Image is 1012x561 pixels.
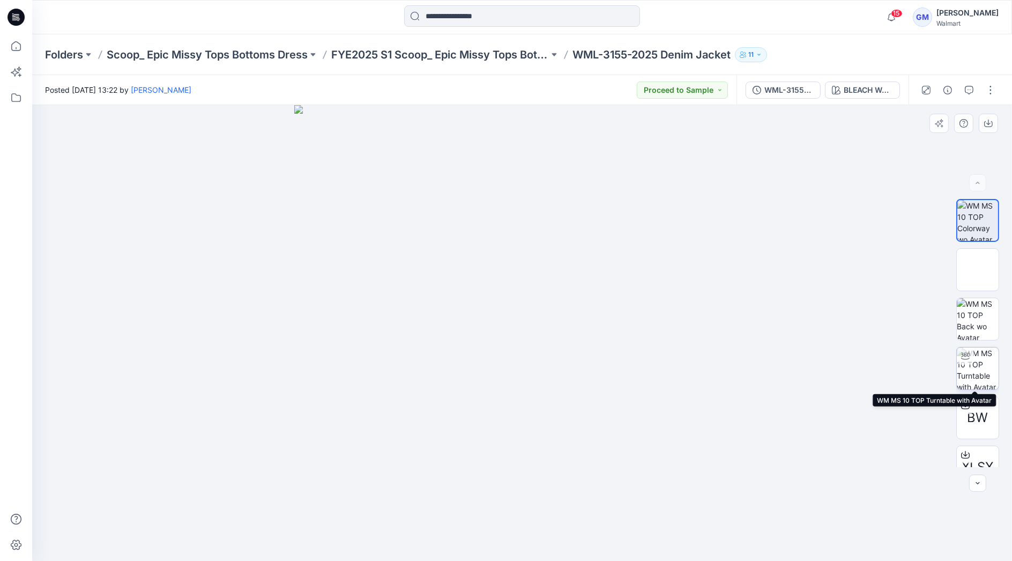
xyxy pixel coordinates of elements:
img: WM MS 10 TOP Turntable with Avatar [957,348,999,389]
span: XLSX [962,457,994,477]
img: WM MS 10 TOP Back wo Avatar [957,298,999,340]
button: BLEACH WASH [825,82,900,99]
div: WML-3155-2025 Denim Jacket [764,84,814,96]
p: WML-3155-2025 Denim Jacket [572,47,731,62]
p: 11 [748,49,754,61]
a: Scoop_ Epic Missy Tops Bottoms Dress [107,47,308,62]
img: WM MS 10 TOP Colorway wo Avatar [957,200,998,241]
span: Posted [DATE] 13:22 by [45,84,191,95]
div: Walmart [936,19,999,27]
img: eyJhbGciOiJIUzI1NiIsImtpZCI6IjAiLCJzbHQiOiJzZXMiLCJ0eXAiOiJKV1QifQ.eyJkYXRhIjp7InR5cGUiOiJzdG9yYW... [294,105,750,561]
div: BLEACH WASH [844,84,893,96]
a: FYE2025 S1 Scoop_ Epic Missy Tops Bottoms Dress Board [331,47,549,62]
div: GM [913,8,932,27]
button: Details [939,82,956,99]
div: [PERSON_NAME] [936,6,999,19]
button: 11 [735,47,767,62]
span: 15 [891,9,903,18]
span: BW [968,408,988,427]
button: WML-3155-2025 Denim Jacket [746,82,821,99]
a: [PERSON_NAME] [131,85,191,94]
img: WM MS 10 TOP Front wo Avatar [957,249,999,291]
a: Folders [45,47,83,62]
